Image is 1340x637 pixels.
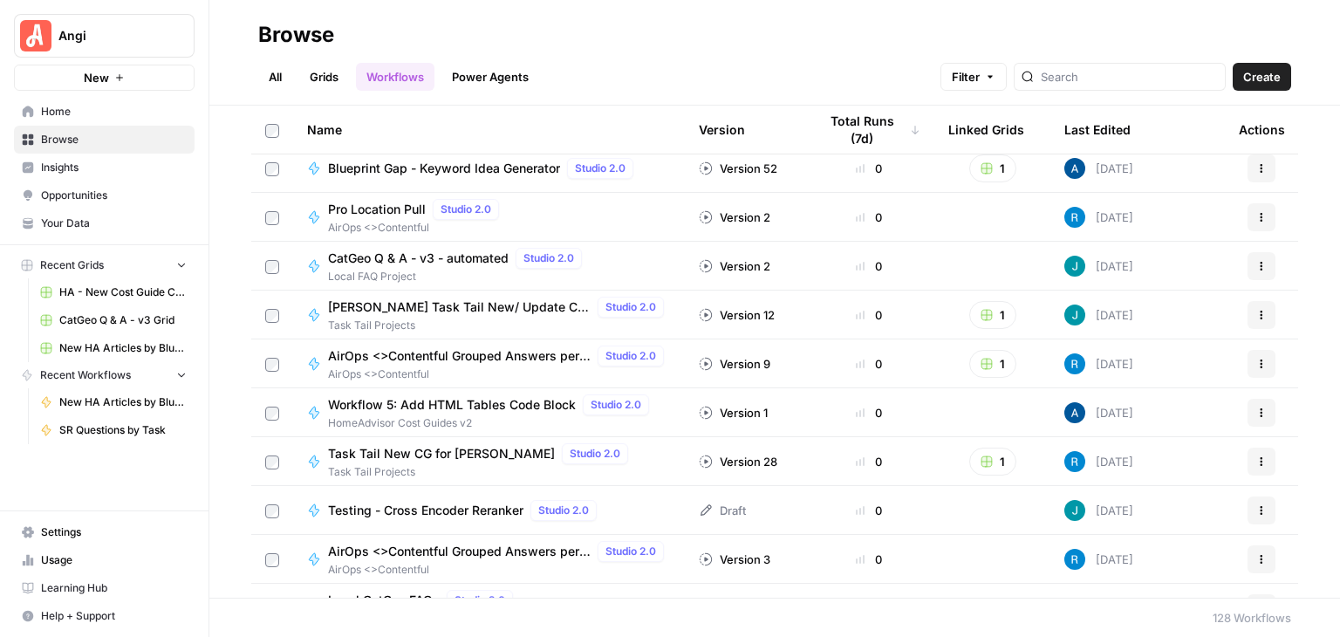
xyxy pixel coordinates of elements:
[969,301,1016,329] button: 1
[1064,353,1085,374] img: 4ql36xcz6vn5z6vl131rp0snzihs
[14,98,195,126] a: Home
[328,445,555,462] span: Task Tail New CG for [PERSON_NAME]
[699,306,775,324] div: Version 12
[328,347,591,365] span: AirOps <>Contentful Grouped Answers per Question_Entry ID Grid
[817,355,920,373] div: 0
[307,297,671,333] a: [PERSON_NAME] Task Tail New/ Update CG w/ Internal LinksStudio 2.0Task Tail Projects
[328,396,576,414] span: Workflow 5: Add HTML Tables Code Block
[817,551,920,568] div: 0
[1233,63,1291,91] button: Create
[41,104,187,120] span: Home
[59,394,187,410] span: New HA Articles by Blueprint
[441,202,491,217] span: Studio 2.0
[969,154,1016,182] button: 1
[591,397,641,413] span: Studio 2.0
[575,161,626,176] span: Studio 2.0
[14,252,195,278] button: Recent Grids
[455,592,505,608] span: Studio 2.0
[258,21,334,49] div: Browse
[1064,549,1085,570] img: 4ql36xcz6vn5z6vl131rp0snzihs
[969,448,1016,476] button: 1
[1064,451,1133,472] div: [DATE]
[1064,256,1085,277] img: gsxx783f1ftko5iaboo3rry1rxa5
[952,68,980,86] span: Filter
[41,552,187,568] span: Usage
[307,199,671,236] a: Pro Location PullStudio 2.0AirOps <>Contentful
[1064,451,1085,472] img: 4ql36xcz6vn5z6vl131rp0snzihs
[307,346,671,382] a: AirOps <>Contentful Grouped Answers per Question_Entry ID GridStudio 2.0AirOps <>Contentful
[1064,158,1085,179] img: he81ibor8lsei4p3qvg4ugbvimgp
[538,503,589,518] span: Studio 2.0
[41,216,187,231] span: Your Data
[1064,207,1133,228] div: [DATE]
[307,500,671,521] a: Testing - Cross Encoder RerankerStudio 2.0
[1064,353,1133,374] div: [DATE]
[328,366,671,382] span: AirOps <>Contentful
[817,257,920,275] div: 0
[84,69,109,86] span: New
[1064,598,1085,619] img: gsxx783f1ftko5iaboo3rry1rxa5
[1064,500,1085,521] img: gsxx783f1ftko5iaboo3rry1rxa5
[14,14,195,58] button: Workspace: Angi
[59,312,187,328] span: CatGeo Q & A - v3 Grid
[328,160,560,177] span: Blueprint Gap - Keyword Idea Generator
[307,106,671,154] div: Name
[1213,609,1291,627] div: 128 Workflows
[699,106,745,154] div: Version
[41,188,187,203] span: Opportunities
[307,158,671,179] a: Blueprint Gap - Keyword Idea GeneratorStudio 2.0
[817,209,920,226] div: 0
[1064,256,1133,277] div: [DATE]
[328,464,635,480] span: Task Tail Projects
[817,404,920,421] div: 0
[1064,549,1133,570] div: [DATE]
[328,250,509,267] span: CatGeo Q & A - v3 - automated
[40,367,131,383] span: Recent Workflows
[299,63,349,91] a: Grids
[1041,68,1218,86] input: Search
[14,546,195,574] a: Usage
[14,154,195,182] a: Insights
[1064,305,1085,325] img: gsxx783f1ftko5iaboo3rry1rxa5
[14,65,195,91] button: New
[328,543,591,560] span: AirOps <>Contentful Grouped Answers per Question Knowledge Base
[328,269,589,284] span: Local FAQ Project
[58,27,164,45] span: Angi
[14,209,195,237] a: Your Data
[32,334,195,362] a: New HA Articles by Blueprint Grid
[14,518,195,546] a: Settings
[14,182,195,209] a: Opportunities
[307,394,671,431] a: Workflow 5: Add HTML Tables Code BlockStudio 2.0HomeAdvisor Cost Guides v2
[328,592,440,609] span: Local CatGeo FAQs
[699,551,770,568] div: Version 3
[41,160,187,175] span: Insights
[356,63,434,91] a: Workflows
[441,63,539,91] a: Power Agents
[328,201,426,218] span: Pro Location Pull
[41,580,187,596] span: Learning Hub
[948,106,1024,154] div: Linked Grids
[523,250,574,266] span: Studio 2.0
[59,340,187,356] span: New HA Articles by Blueprint Grid
[59,284,187,300] span: HA - New Cost Guide Creation Grid
[1064,598,1133,619] div: [DATE]
[41,132,187,147] span: Browse
[14,602,195,630] button: Help + Support
[699,209,770,226] div: Version 2
[32,306,195,334] a: CatGeo Q & A - v3 Grid
[328,318,671,333] span: Task Tail Projects
[699,404,768,421] div: Version 1
[699,453,777,470] div: Version 28
[14,362,195,388] button: Recent Workflows
[328,220,506,236] span: AirOps <>Contentful
[14,574,195,602] a: Learning Hub
[32,388,195,416] a: New HA Articles by Blueprint
[59,422,187,438] span: SR Questions by Task
[307,541,671,578] a: AirOps <>Contentful Grouped Answers per Question Knowledge BaseStudio 2.0AirOps <>Contentful
[1064,207,1085,228] img: 4ql36xcz6vn5z6vl131rp0snzihs
[1243,68,1281,86] span: Create
[307,443,671,480] a: Task Tail New CG for [PERSON_NAME]Studio 2.0Task Tail Projects
[32,278,195,306] a: HA - New Cost Guide Creation Grid
[307,248,671,284] a: CatGeo Q & A - v3 - automatedStudio 2.0Local FAQ Project
[817,453,920,470] div: 0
